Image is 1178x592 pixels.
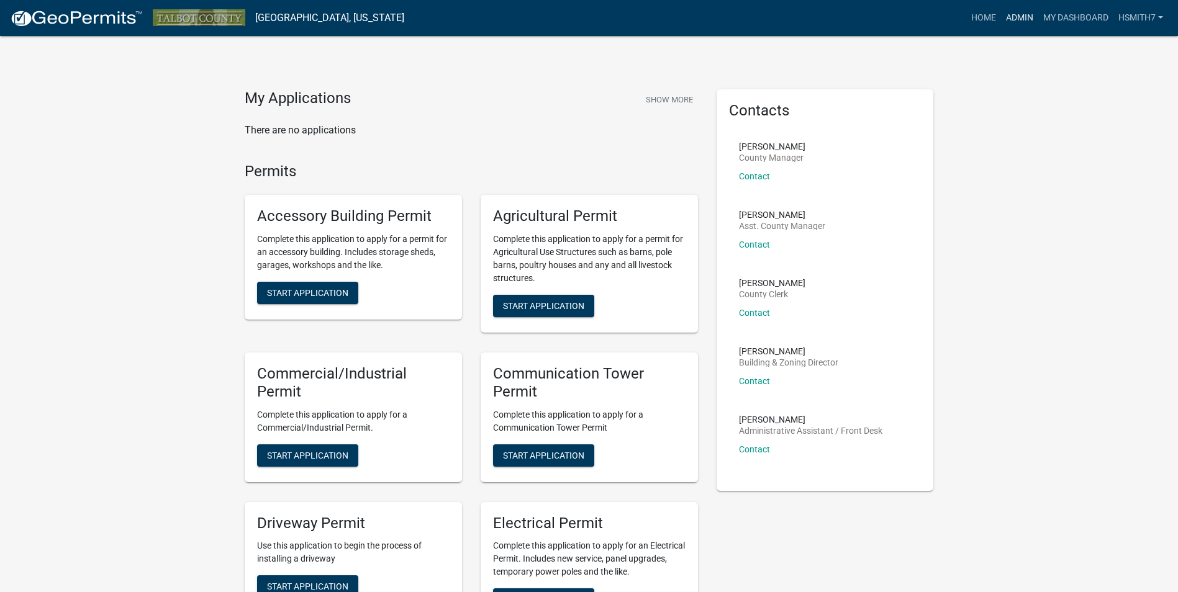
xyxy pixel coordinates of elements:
[739,358,838,367] p: Building & Zoning Director
[739,290,805,298] p: County Clerk
[245,89,351,108] h4: My Applications
[1038,6,1113,30] a: My Dashboard
[255,7,404,29] a: [GEOGRAPHIC_DATA], [US_STATE]
[739,210,825,219] p: [PERSON_NAME]
[966,6,1001,30] a: Home
[1001,6,1038,30] a: Admin
[257,514,450,532] h5: Driveway Permit
[267,581,348,591] span: Start Application
[729,102,922,120] h5: Contacts
[739,376,770,386] a: Contact
[257,282,358,304] button: Start Application
[739,308,770,318] a: Contact
[739,142,805,151] p: [PERSON_NAME]
[245,163,698,181] h4: Permits
[267,450,348,460] span: Start Application
[739,153,805,162] p: County Manager
[493,444,594,467] button: Start Application
[493,365,686,401] h5: Communication Tower Permit
[257,539,450,565] p: Use this application to begin the process of installing a driveway
[739,222,825,230] p: Asst. County Manager
[257,408,450,434] p: Complete this application to apply for a Commercial/Industrial Permit.
[245,123,698,138] p: There are no applications
[503,450,584,460] span: Start Application
[739,444,770,454] a: Contact
[493,295,594,317] button: Start Application
[257,233,450,272] p: Complete this application to apply for a permit for an accessory building. Includes storage sheds...
[257,444,358,467] button: Start Application
[493,207,686,225] h5: Agricultural Permit
[739,171,770,181] a: Contact
[493,539,686,578] p: Complete this application to apply for an Electrical Permit. Includes new service, panel upgrades...
[1113,6,1168,30] a: hsmith7
[503,301,584,311] span: Start Application
[641,89,698,110] button: Show More
[257,207,450,225] h5: Accessory Building Permit
[739,240,770,249] a: Contact
[739,426,882,435] p: Administrative Assistant / Front Desk
[739,279,805,287] p: [PERSON_NAME]
[257,365,450,401] h5: Commercial/Industrial Permit
[493,408,686,434] p: Complete this application to apply for a Communication Tower Permit
[739,415,882,424] p: [PERSON_NAME]
[493,514,686,532] h5: Electrical Permit
[739,347,838,356] p: [PERSON_NAME]
[267,288,348,298] span: Start Application
[493,233,686,285] p: Complete this application to apply for a permit for Agricultural Use Structures such as barns, po...
[153,9,245,26] img: Talbot County, Georgia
